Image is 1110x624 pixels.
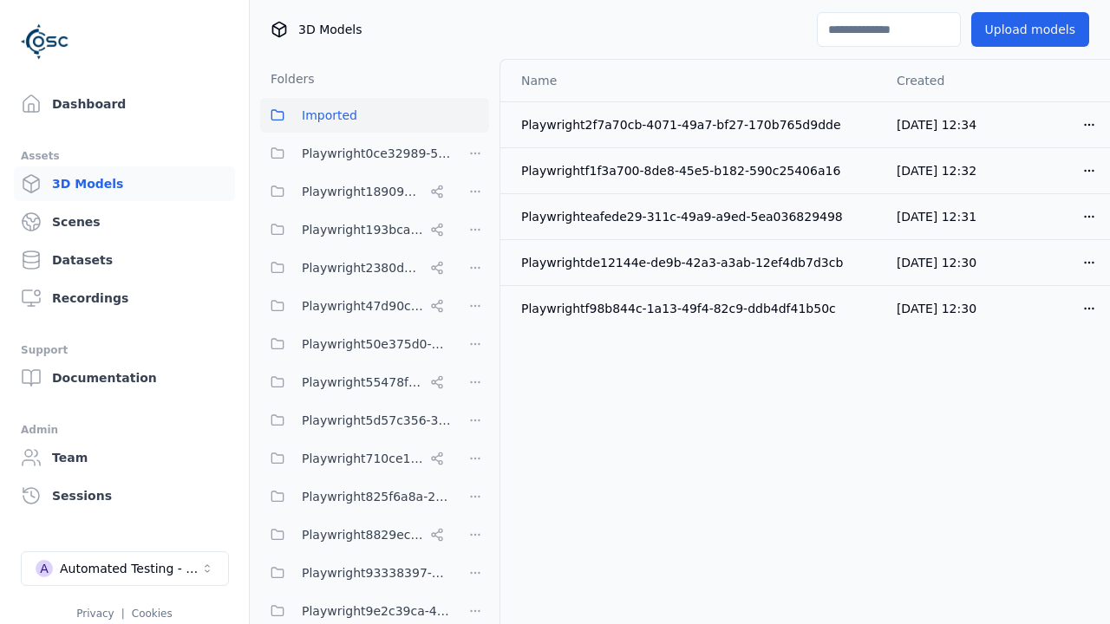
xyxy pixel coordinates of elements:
h3: Folders [260,70,315,88]
button: Playwright55478f86-28dc-49b8-8d1f-c7b13b14578c [260,365,451,400]
span: Playwright93338397-b2fb-421c-ae48-639c0e37edfa [302,562,451,583]
span: Playwright5d57c356-39f7-47ed-9ab9-d0409ac6cddc [302,410,451,431]
div: Automated Testing - Playwright [60,560,200,577]
button: Playwright18909032-8d07-45c5-9c81-9eec75d0b16b [260,174,451,209]
img: Logo [21,17,69,66]
button: Playwright5d57c356-39f7-47ed-9ab9-d0409ac6cddc [260,403,451,438]
button: Playwright50e375d0-6f38-48a7-96e0-b0dcfa24b72f [260,327,451,361]
span: Playwright710ce123-85fd-4f8c-9759-23c3308d8830 [302,448,423,469]
button: Playwright47d90cf2-c635-4353-ba3b-5d4538945666 [260,289,451,323]
span: Playwright2380d3f5-cebf-494e-b965-66be4d67505e [302,257,423,278]
div: Assets [21,146,228,166]
button: Playwright8829ec83-5e68-4376-b984-049061a310ed [260,517,451,552]
span: [DATE] 12:30 [897,256,976,270]
a: Recordings [14,281,235,315]
button: Playwright710ce123-85fd-4f8c-9759-23c3308d8830 [260,441,451,476]
span: Playwright8829ec83-5e68-4376-b984-049061a310ed [302,524,423,545]
button: Select a workspace [21,551,229,586]
button: Upload models [971,12,1089,47]
a: Cookies [132,608,173,620]
a: Documentation [14,361,235,395]
button: Playwright825f6a8a-2a7a-425c-94f7-650318982f69 [260,479,451,514]
th: Name [500,60,883,101]
a: Sessions [14,478,235,513]
a: Team [14,440,235,475]
a: 3D Models [14,166,235,201]
span: Playwright55478f86-28dc-49b8-8d1f-c7b13b14578c [302,372,423,393]
span: [DATE] 12:30 [897,302,976,315]
div: Playwrightf1f3a700-8de8-45e5-b182-590c25406a16 [521,162,869,179]
a: Scenes [14,205,235,239]
span: Playwright18909032-8d07-45c5-9c81-9eec75d0b16b [302,181,423,202]
span: Imported [302,105,357,126]
a: Dashboard [14,87,235,121]
span: Playwright193bca0e-57fa-418d-8ea9-45122e711dc7 [302,219,423,240]
th: Created [883,60,998,101]
div: Playwrightde12144e-de9b-42a3-a3ab-12ef4db7d3cb [521,254,869,271]
span: | [121,608,125,620]
span: Playwright825f6a8a-2a7a-425c-94f7-650318982f69 [302,486,451,507]
span: Playwright0ce32989-52d0-45cf-b5b9-59d5033d313a [302,143,451,164]
div: Playwrighteafede29-311c-49a9-a9ed-5ea036829498 [521,208,869,225]
button: Playwright193bca0e-57fa-418d-8ea9-45122e711dc7 [260,212,451,247]
span: [DATE] 12:31 [897,210,976,224]
span: [DATE] 12:34 [897,118,976,132]
div: Playwrightf98b844c-1a13-49f4-82c9-ddb4df41b50c [521,300,869,317]
a: Privacy [76,608,114,620]
span: Playwright9e2c39ca-48c3-4c03-98f4-0435f3624ea6 [302,601,451,621]
span: Playwright47d90cf2-c635-4353-ba3b-5d4538945666 [302,296,423,316]
button: Imported [260,98,489,133]
div: Playwright2f7a70cb-4071-49a7-bf27-170b765d9dde [521,116,869,133]
span: Playwright50e375d0-6f38-48a7-96e0-b0dcfa24b72f [302,334,451,354]
span: [DATE] 12:32 [897,164,976,178]
div: A [36,560,53,577]
div: Support [21,340,228,361]
a: Datasets [14,243,235,277]
div: Admin [21,419,228,440]
button: Playwright93338397-b2fb-421c-ae48-639c0e37edfa [260,556,451,590]
span: 3D Models [298,21,362,38]
button: Playwright0ce32989-52d0-45cf-b5b9-59d5033d313a [260,136,451,171]
button: Playwright2380d3f5-cebf-494e-b965-66be4d67505e [260,250,451,285]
